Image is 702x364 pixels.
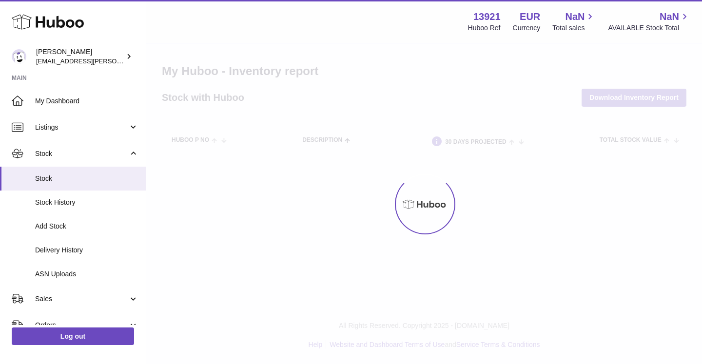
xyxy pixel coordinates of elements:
[35,269,138,279] span: ASN Uploads
[35,198,138,207] span: Stock History
[552,10,596,33] a: NaN Total sales
[12,327,134,345] a: Log out
[35,123,128,132] span: Listings
[608,23,690,33] span: AVAILABLE Stock Total
[513,23,541,33] div: Currency
[35,149,128,158] span: Stock
[520,10,540,23] strong: EUR
[565,10,585,23] span: NaN
[608,10,690,33] a: NaN AVAILABLE Stock Total
[660,10,679,23] span: NaN
[36,47,124,66] div: [PERSON_NAME]
[35,246,138,255] span: Delivery History
[36,57,195,65] span: [EMAIL_ADDRESS][PERSON_NAME][DOMAIN_NAME]
[35,294,128,304] span: Sales
[35,321,128,330] span: Orders
[468,23,501,33] div: Huboo Ref
[473,10,501,23] strong: 13921
[552,23,596,33] span: Total sales
[12,49,26,64] img: europe@orea.uk
[35,222,138,231] span: Add Stock
[35,96,138,106] span: My Dashboard
[35,174,138,183] span: Stock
